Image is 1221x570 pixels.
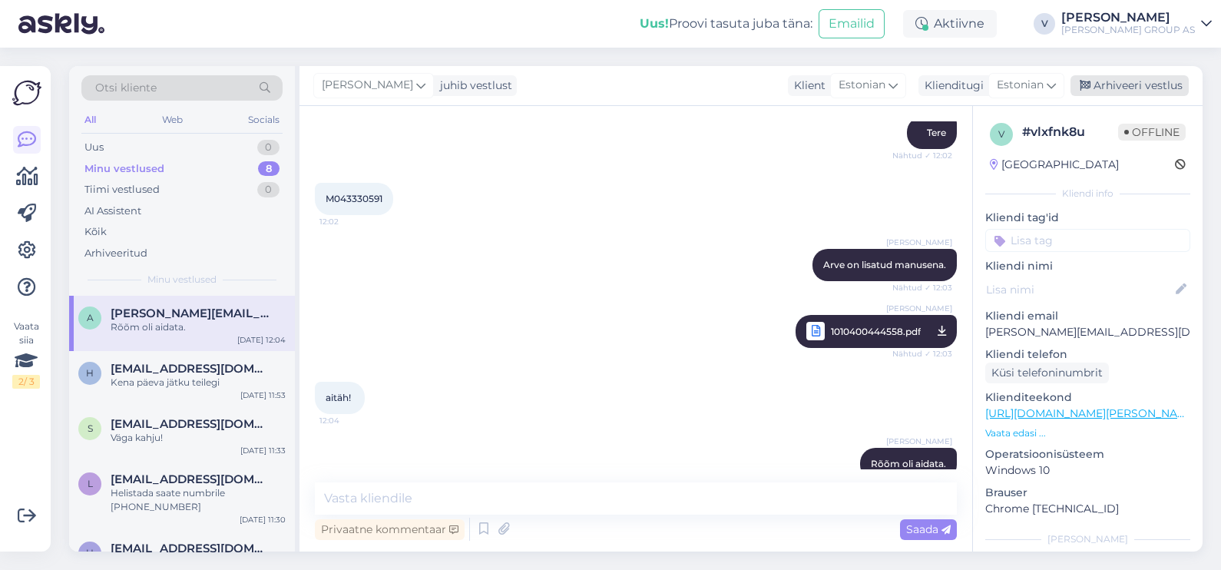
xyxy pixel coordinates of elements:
[84,246,147,261] div: Arhiveeritud
[892,344,952,363] span: Nähtud ✓ 12:03
[871,458,946,469] span: Rõõm oli aidata.
[831,322,921,341] span: 1010400444558.pdf
[326,392,351,403] span: aitäh!
[1061,24,1195,36] div: [PERSON_NAME] GROUP AS
[86,547,94,558] span: h
[84,204,141,219] div: AI Assistent
[326,193,382,204] span: M043330591
[147,273,217,287] span: Minu vestlused
[1061,12,1212,36] a: [PERSON_NAME][PERSON_NAME] GROUP AS
[111,542,270,555] span: hekarvo@gmail.com
[985,532,1190,546] div: [PERSON_NAME]
[245,110,283,130] div: Socials
[997,77,1044,94] span: Estonian
[985,389,1190,406] p: Klienditeekond
[985,485,1190,501] p: Brauser
[985,406,1197,420] a: [URL][DOMAIN_NAME][PERSON_NAME]
[84,182,160,197] div: Tiimi vestlused
[1118,124,1186,141] span: Offline
[257,140,280,155] div: 0
[87,312,94,323] span: a
[12,78,41,108] img: Askly Logo
[240,389,286,401] div: [DATE] 11:53
[985,346,1190,363] p: Kliendi telefon
[985,324,1190,340] p: [PERSON_NAME][EMAIL_ADDRESS][DOMAIN_NAME]
[985,501,1190,517] p: Chrome [TECHNICAL_ID]
[84,161,164,177] div: Minu vestlused
[434,78,512,94] div: juhib vestlust
[88,478,93,489] span: l
[84,224,107,240] div: Kõik
[237,334,286,346] div: [DATE] 12:04
[81,110,99,130] div: All
[258,161,280,177] div: 8
[111,472,270,486] span: lambad10@mail.ee
[257,182,280,197] div: 0
[111,486,286,514] div: Helistada saate numbrile [PHONE_NUMBER]
[1034,13,1055,35] div: V
[985,210,1190,226] p: Kliendi tag'id
[892,150,952,161] span: Nähtud ✓ 12:02
[111,307,270,320] span: allan@cleanfix.ee
[985,363,1109,383] div: Küsi telefoninumbrit
[95,80,157,96] span: Otsi kliente
[886,436,952,447] span: [PERSON_NAME]
[985,258,1190,274] p: Kliendi nimi
[640,16,669,31] b: Uus!
[886,303,952,314] span: [PERSON_NAME]
[240,445,286,456] div: [DATE] 11:33
[839,77,885,94] span: Estonian
[906,522,951,536] span: Saada
[985,446,1190,462] p: Operatsioonisüsteem
[998,128,1004,140] span: v
[86,367,94,379] span: h
[159,110,186,130] div: Web
[796,315,957,348] a: [PERSON_NAME]1010400444558.pdfNähtud ✓ 12:03
[985,308,1190,324] p: Kliendi email
[111,376,286,389] div: Kena päeva jätku teilegi
[111,431,286,445] div: Väga kahju!
[918,78,984,94] div: Klienditugi
[1070,75,1189,96] div: Arhiveeri vestlus
[1061,12,1195,24] div: [PERSON_NAME]
[84,140,104,155] div: Uus
[903,10,997,38] div: Aktiivne
[986,281,1173,298] input: Lisa nimi
[1022,123,1118,141] div: # vlxfnk8u
[12,375,40,389] div: 2 / 3
[985,462,1190,479] p: Windows 10
[990,157,1119,173] div: [GEOGRAPHIC_DATA]
[315,519,465,540] div: Privaatne kommentaar
[823,259,946,270] span: Arve on lisatud manusena.
[985,187,1190,200] div: Kliendi info
[111,362,270,376] span: helensamotailo@gmail.com
[88,423,93,434] span: s
[111,320,286,334] div: Rõõm oli aidata.
[985,229,1190,252] input: Lisa tag
[319,415,377,426] span: 12:04
[12,320,40,389] div: Vaata siia
[319,216,377,227] span: 12:02
[927,127,946,138] span: Tere
[819,9,885,38] button: Emailid
[788,78,826,94] div: Klient
[892,282,952,293] span: Nähtud ✓ 12:03
[322,77,413,94] span: [PERSON_NAME]
[985,426,1190,440] p: Vaata edasi ...
[886,237,952,248] span: [PERSON_NAME]
[240,514,286,525] div: [DATE] 11:30
[640,15,812,33] div: Proovi tasuta juba täna:
[111,417,270,431] span: signe.rassak@gmail.com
